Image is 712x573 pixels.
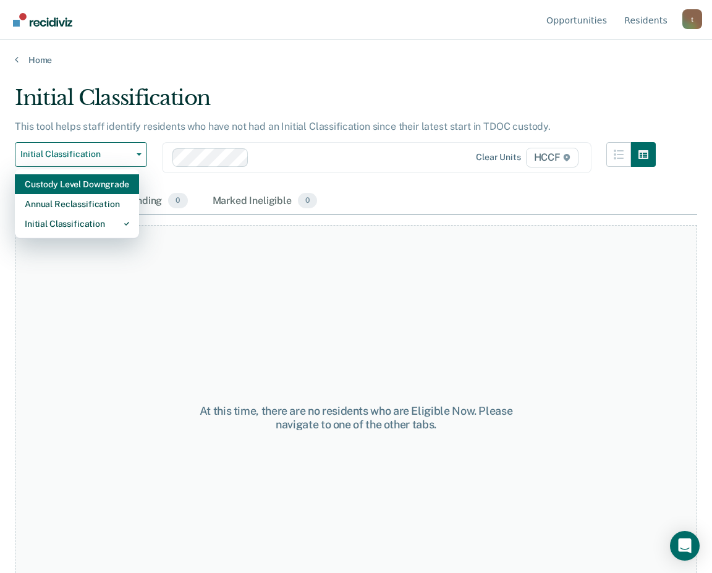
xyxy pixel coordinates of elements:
[210,188,320,215] div: Marked Ineligible0
[168,193,187,209] span: 0
[526,148,578,168] span: HCCF
[15,142,147,167] button: Initial Classification
[15,169,139,239] div: Dropdown Menu
[20,149,132,159] span: Initial Classification
[15,121,551,132] p: This tool helps staff identify residents who have not had an Initial Classification since their l...
[298,193,317,209] span: 0
[25,214,129,234] div: Initial Classification
[682,9,702,29] div: t
[122,188,190,215] div: Pending0
[25,174,129,194] div: Custody Level Downgrade
[186,404,527,431] div: At this time, there are no residents who are Eligible Now. Please navigate to one of the other tabs.
[682,9,702,29] button: Profile dropdown button
[13,13,72,27] img: Recidiviz
[25,194,129,214] div: Annual Reclassification
[670,531,700,561] div: Open Intercom Messenger
[476,152,521,163] div: Clear units
[15,85,656,121] div: Initial Classification
[15,54,697,66] a: Home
